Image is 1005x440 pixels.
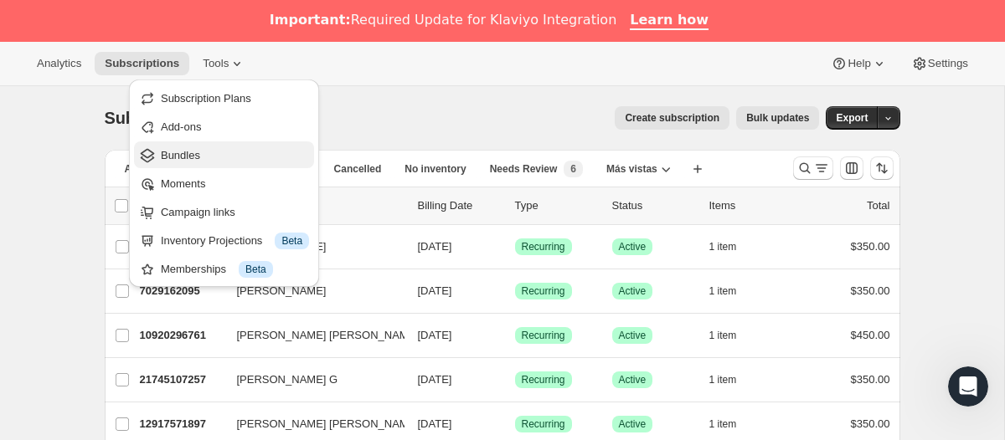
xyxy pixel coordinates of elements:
span: [DATE] [418,240,452,253]
span: [DATE] [418,417,452,430]
span: 1 item [709,373,737,386]
span: Tools [203,57,229,70]
span: Cancelled [334,162,382,176]
span: Más vistas [606,162,657,176]
div: 21745107257[PERSON_NAME] G[DATE]LogradoRecurringLogradoActive1 item$350.00 [140,368,890,391]
span: Active [619,417,647,431]
span: [DATE] [418,373,452,386]
p: Total [867,197,889,214]
p: 21745107257 [140,371,224,388]
button: Help [821,52,897,75]
span: Subscription Plans [161,92,251,105]
div: 7029162095[PERSON_NAME][DATE]LogradoRecurringLogradoActive1 item$350.00 [140,279,890,303]
button: Subscription Plans [134,84,314,111]
button: Bundles [134,141,314,168]
span: Needs Review [490,162,558,176]
span: Moments [161,177,205,190]
div: Inventory Projections [161,233,309,249]
span: 1 item [709,284,737,298]
button: [PERSON_NAME] [PERSON_NAME] [227,411,394,437]
p: 12917571897 [140,416,224,432]
button: 1 item [709,412,755,436]
span: Campaign links [161,206,235,218]
button: Campaign links [134,198,314,225]
span: [PERSON_NAME] G [237,371,338,388]
span: Subscriptions [105,109,214,127]
span: Subscriptions [105,57,179,70]
span: Beta [245,263,266,276]
span: Recurring [522,417,565,431]
button: [PERSON_NAME] [PERSON_NAME] [227,322,394,349]
span: No inventory [405,162,466,176]
span: Add-ons [161,120,201,133]
span: Active [619,329,647,342]
span: Recurring [522,284,565,298]
div: Items [709,197,793,214]
span: 1 item [709,329,737,342]
button: Tools [193,52,255,75]
span: Recurring [522,329,565,342]
p: Billing Date [418,197,502,214]
span: 1 item [709,417,737,431]
span: Export [836,111,868,125]
span: $350.00 [851,284,890,297]
button: Crear vista nueva [684,157,711,181]
div: Type [515,197,599,214]
span: Bundles [161,149,200,161]
div: IDCustomerBilling DateTypeStatusItemsTotal [140,197,890,214]
span: [DATE] [418,329,452,341]
button: Settings [901,52,978,75]
span: Create subscription [625,111,719,125]
button: Moments [134,170,314,197]
div: 12917571897[PERSON_NAME] [PERSON_NAME][DATE]LogradoRecurringLogradoActive1 item$350.00 [140,412,890,436]
button: 1 item [709,235,755,258]
span: Recurring [522,373,565,386]
button: Export [826,106,878,130]
button: Inventory Projections [134,227,314,253]
span: 6 [570,162,576,176]
span: $350.00 [851,417,890,430]
span: $350.00 [851,373,890,386]
div: Memberships [161,261,309,278]
span: Recurring [522,240,565,253]
button: Analytics [27,52,91,75]
button: Buscar y filtrar resultados [793,156,833,180]
span: Help [848,57,870,70]
span: Bulk updates [746,111,809,125]
button: Subscriptions [95,52,189,75]
b: Important: [270,12,351,28]
p: 10920296761 [140,327,224,344]
button: Create subscription [615,106,729,130]
div: 21482930489[PERSON_NAME][DATE]LogradoRecurringLogradoActive1 item$350.00 [140,235,890,258]
span: Active [619,284,647,298]
p: Status [612,197,696,214]
button: [PERSON_NAME] G [227,366,394,393]
span: [PERSON_NAME] [PERSON_NAME] [237,416,419,432]
a: Learn how [630,12,709,30]
button: Más vistas [596,157,681,181]
div: Required Update for Klaviyo Integration [270,12,616,28]
span: $450.00 [851,329,890,341]
span: [DATE] [418,284,452,297]
button: Memberships [134,255,314,282]
button: 1 item [709,368,755,391]
iframe: Intercom live chat [948,366,988,407]
span: Analytics [37,57,81,70]
button: 1 item [709,279,755,303]
button: Bulk updates [736,106,819,130]
span: Active [619,240,647,253]
div: 10920296761[PERSON_NAME] [PERSON_NAME][DATE]LogradoRecurringLogradoActive1 item$450.00 [140,324,890,347]
span: $350.00 [851,240,890,253]
span: Settings [928,57,968,70]
button: 1 item [709,324,755,347]
span: Beta [281,234,302,248]
span: 1 item [709,240,737,253]
span: [PERSON_NAME] [PERSON_NAME] [237,327,419,344]
span: Active [619,373,647,386]
button: Ordenar los resultados [870,156,894,180]
button: Add-ons [134,113,314,140]
button: Personalizar el orden y la visibilidad de las columnas de la tabla [840,156,863,180]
